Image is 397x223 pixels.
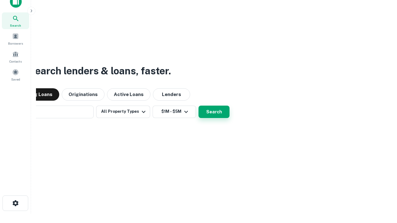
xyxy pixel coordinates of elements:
[2,12,29,29] a: Search
[107,88,150,101] button: Active Loans
[62,88,105,101] button: Originations
[2,48,29,65] a: Contacts
[8,41,23,46] span: Borrowers
[9,59,22,64] span: Contacts
[366,173,397,203] iframe: Chat Widget
[153,88,190,101] button: Lenders
[96,106,150,118] button: All Property Types
[153,106,196,118] button: $1M - $5M
[28,63,171,78] h3: Search lenders & loans, faster.
[198,106,230,118] button: Search
[11,77,20,82] span: Saved
[10,23,21,28] span: Search
[2,66,29,83] a: Saved
[2,30,29,47] a: Borrowers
